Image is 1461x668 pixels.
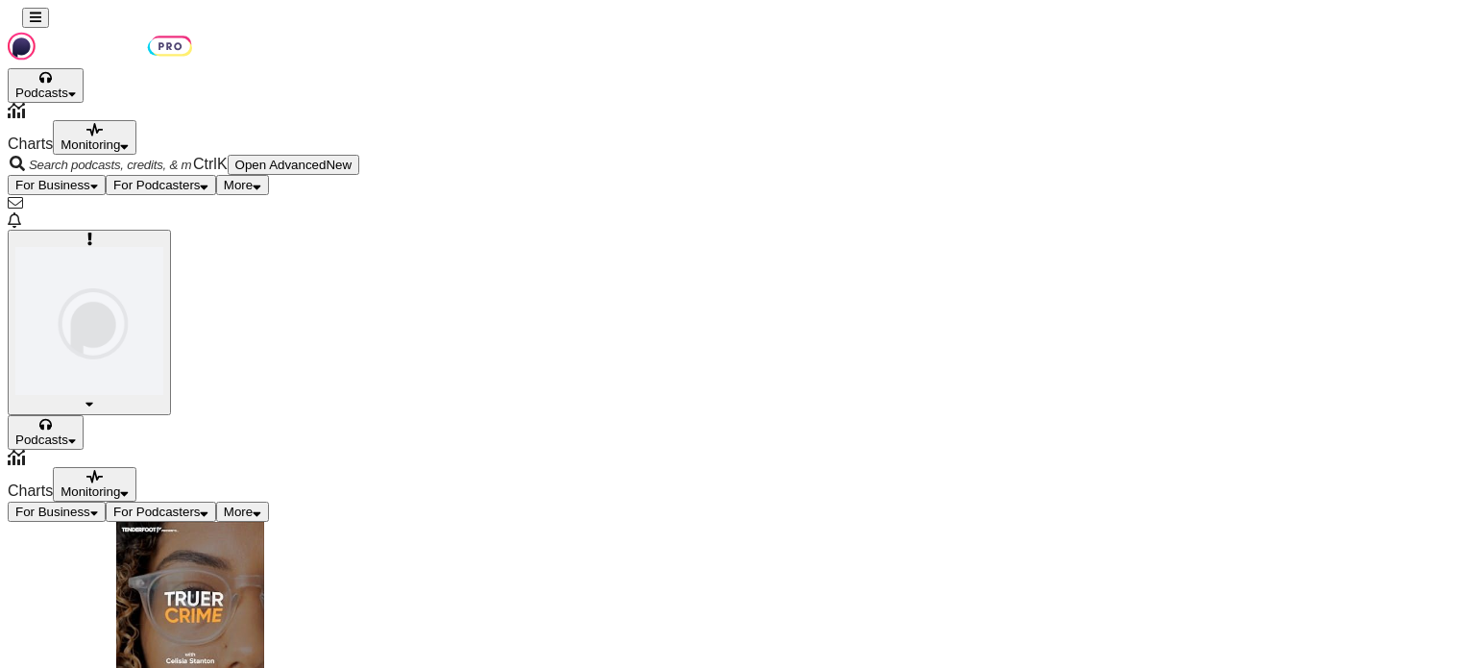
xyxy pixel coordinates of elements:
[8,175,106,195] button: open menu
[15,247,163,395] img: User Profile
[8,212,21,229] a: Show notifications dropdown
[8,195,23,211] a: Show notifications dropdown
[8,28,192,64] img: Podchaser - Follow, Share and Rate Podcasts
[15,86,68,100] span: Podcasts
[87,233,92,245] svg: Add a profile image
[113,505,200,519] span: For Podcasters
[224,505,253,519] span: More
[106,502,216,522] button: open menu
[61,137,120,152] span: Monitoring
[216,502,269,522] button: open menu
[8,230,171,415] button: Show profile menu
[8,155,1453,175] div: Search podcasts, credits, & more...
[15,178,90,192] span: For Business
[326,158,352,172] span: New
[106,175,216,195] button: open menu
[8,502,106,522] button: open menu
[8,415,84,450] button: open menu
[8,136,53,152] span: Charts
[8,482,53,499] span: Charts
[228,155,360,175] button: Open AdvancedNew
[15,233,163,398] span: Logged in as NickG
[216,175,269,195] button: open menu
[27,157,193,173] input: Search podcasts, credits, & more...
[15,433,68,447] span: Podcasts
[61,484,120,499] span: Monitoring
[235,158,327,172] span: Open Advanced
[15,505,90,519] span: For Business
[8,103,1453,152] a: Charts
[8,51,192,67] a: Podchaser - Follow, Share and Rate Podcasts
[53,467,136,502] button: open menu
[8,450,1453,499] a: Charts
[8,68,84,103] button: open menu
[193,156,228,172] span: Ctrl K
[224,178,253,192] span: More
[53,120,136,155] button: open menu
[113,178,200,192] span: For Podcasters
